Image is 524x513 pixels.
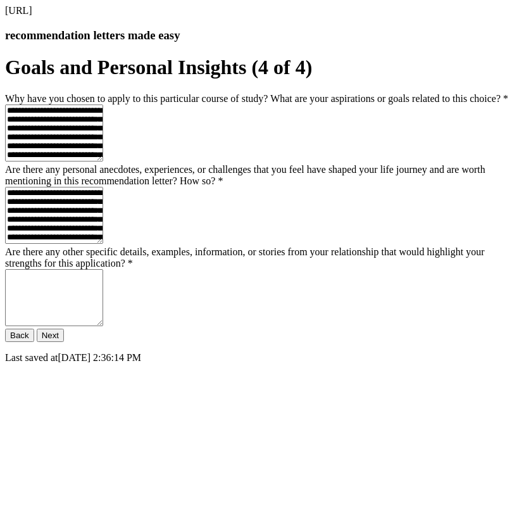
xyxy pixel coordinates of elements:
label: Why have you chosen to apply to this particular course of study? What are your aspirations or goa... [5,93,508,104]
button: Back [5,329,34,342]
p: Last saved at [DATE] 2:36:14 PM [5,352,519,364]
label: Are there any personal anecdotes, experiences, or challenges that you feel have shaped your life ... [5,164,485,186]
span: [URL] [5,5,32,16]
label: Are there any other specific details, examples, information, or stories from your relationship th... [5,246,485,269]
h3: recommendation letters made easy [5,28,519,42]
button: Next [37,329,64,342]
h1: Goals and Personal Insights (4 of 4) [5,56,519,79]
